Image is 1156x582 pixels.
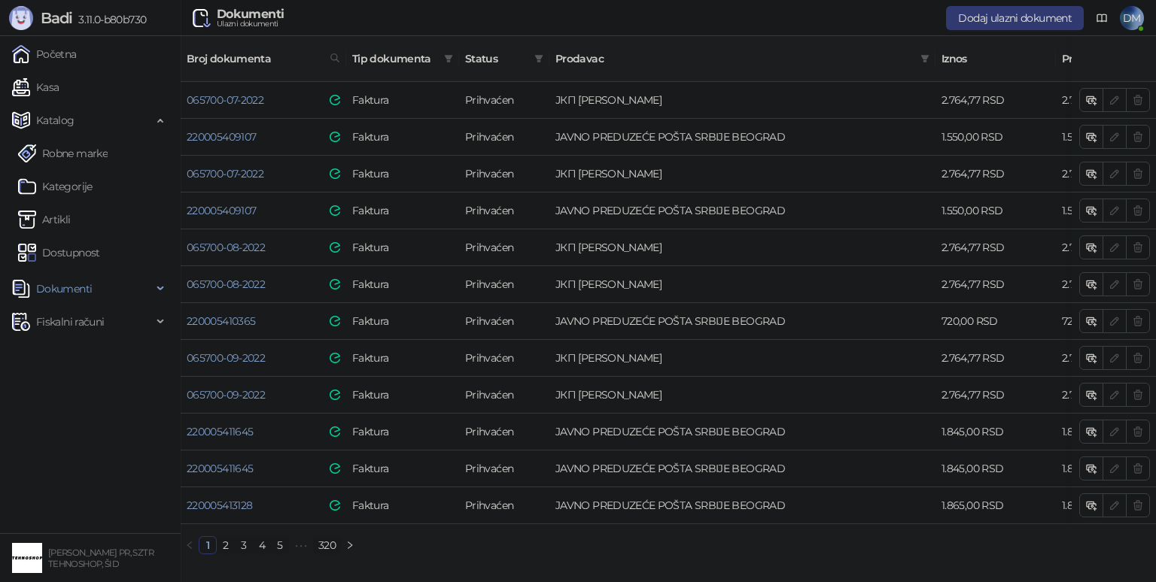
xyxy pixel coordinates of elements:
th: Iznos [935,36,1056,82]
span: filter [917,47,932,70]
li: 5 [271,536,289,554]
a: 220005411645 [187,425,253,438]
a: 3 [236,537,252,553]
img: e-Faktura [330,316,340,326]
td: JAVNO PREDUZEĆE POŠTA SRBIJE BEOGRAD [549,192,935,229]
span: Prodavac [555,50,914,67]
a: 065700-09-2022 [187,351,265,365]
td: JAVNO PREDUZEĆE POŠTA SRBIJE BEOGRAD [549,119,935,156]
span: filter [531,47,546,70]
img: e-Faktura [330,95,340,105]
a: 220005409107 [187,204,256,217]
a: Početna [12,39,77,69]
span: filter [534,54,543,63]
td: JAVNO PREDUZEĆE POŠTA SRBIJE BEOGRAD [549,487,935,524]
a: 065700-09-2022 [187,388,265,402]
span: Broj dokumenta [187,50,324,67]
li: 4 [253,536,271,554]
img: e-Faktura [330,205,340,216]
a: 2 [218,537,234,553]
a: 320 [314,537,340,553]
span: Katalog [36,105,75,135]
span: left [185,541,194,550]
span: Fiskalni računi [36,307,104,337]
a: 220005410365 [187,314,255,328]
td: 2.764,77 RSD [935,266,1056,303]
td: Faktura [346,414,459,450]
td: 1.550,00 RSD [935,119,1056,156]
img: e-Faktura [330,426,340,437]
small: [PERSON_NAME] PR, SZTR TEHNOSHOP, ŠID [48,547,154,569]
td: JAVNO PREDUZEĆE POŠTA SRBIJE BEOGRAD [549,450,935,487]
img: e-Faktura [330,242,340,253]
span: filter [441,47,456,70]
span: ••• [289,536,313,554]
td: Faktura [346,487,459,524]
th: Prodavac [549,36,935,82]
a: Dostupnost [18,238,100,268]
span: Dokumenti [36,274,92,304]
img: Ulazni dokumenti [193,9,211,27]
img: e-Faktura [330,132,340,142]
td: 2.764,77 RSD [935,156,1056,192]
td: 2.764,77 RSD [935,340,1056,377]
img: e-Faktura [330,279,340,289]
td: 1.865,00 RSD [935,487,1056,524]
td: 2.764,77 RSD [935,229,1056,266]
td: Prihvaćen [459,229,549,266]
li: Sledeća strana [341,536,359,554]
a: Kasa [12,72,59,102]
img: e-Faktura [330,463,340,474]
td: ЈКП СТАНДАРД ШИД [549,266,935,303]
td: Prihvaćen [459,340,549,377]
td: Prihvaćen [459,82,549,119]
td: Prihvaćen [459,119,549,156]
td: Prihvaćen [459,156,549,192]
td: ЈКП СТАНДАРД ШИД [549,377,935,414]
a: 220005413128 [187,499,252,512]
img: Artikli [18,211,36,229]
li: 3 [235,536,253,554]
img: e-Faktura [330,353,340,363]
td: ЈКП СТАНДАРД ШИД [549,156,935,192]
td: 2.764,77 RSD [935,82,1056,119]
td: Prihvaćen [459,303,549,340]
th: Broj dokumenta [181,36,346,82]
td: ЈКП СТАНДАРД ШИД [549,340,935,377]
td: Prihvaćen [459,450,549,487]
th: Tip dokumenta [346,36,459,82]
button: left [181,536,199,554]
span: filter [444,54,453,63]
a: ArtikliArtikli [18,205,71,235]
td: Faktura [346,82,459,119]
span: Status [465,50,528,67]
td: 1.550,00 RSD [935,192,1056,229]
td: JAVNO PREDUZEĆE POŠTA SRBIJE BEOGRAD [549,414,935,450]
span: 3.11.0-b80b730 [72,13,146,26]
li: Sledećih 5 Strana [289,536,313,554]
span: Badi [41,9,72,27]
li: 1 [199,536,217,554]
td: Faktura [346,156,459,192]
div: Ulazni dokumenti [217,20,284,28]
td: Prihvaćen [459,266,549,303]
img: 64x64-companyLogo-68805acf-9e22-4a20-bcb3-9756868d3d19.jpeg [12,543,42,573]
td: Prihvaćen [459,377,549,414]
li: Prethodna strana [181,536,199,554]
span: right [345,541,354,550]
td: Faktura [346,340,459,377]
td: Faktura [346,266,459,303]
td: Prihvaćen [459,192,549,229]
td: ЈКП СТАНДАРД ШИД [549,82,935,119]
td: 720,00 RSD [935,303,1056,340]
td: JAVNO PREDUZEĆE POŠTA SRBIJE BEOGRAD [549,303,935,340]
li: 2 [217,536,235,554]
img: Logo [9,6,33,30]
div: Dokumenti [217,8,284,20]
a: Dokumentacija [1090,6,1114,30]
td: Faktura [346,303,459,340]
span: DM [1120,6,1144,30]
td: Prihvaćen [459,414,549,450]
td: Faktura [346,450,459,487]
span: Dodaj ulazni dokument [958,11,1072,25]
